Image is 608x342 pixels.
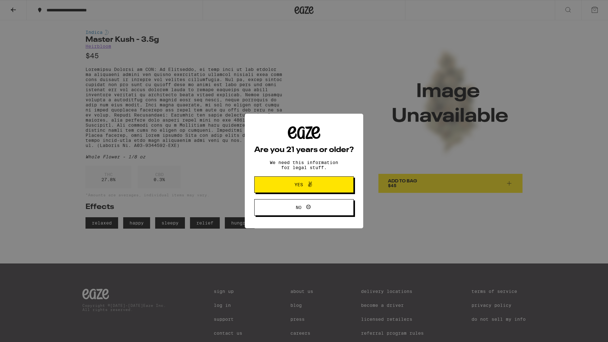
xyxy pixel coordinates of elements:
span: Yes [294,182,303,187]
h2: Are you 21 years or older? [254,146,354,154]
button: No [254,199,354,216]
span: No [296,205,301,210]
button: Yes [254,176,354,193]
p: We need this information for legal stuff. [264,160,344,170]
